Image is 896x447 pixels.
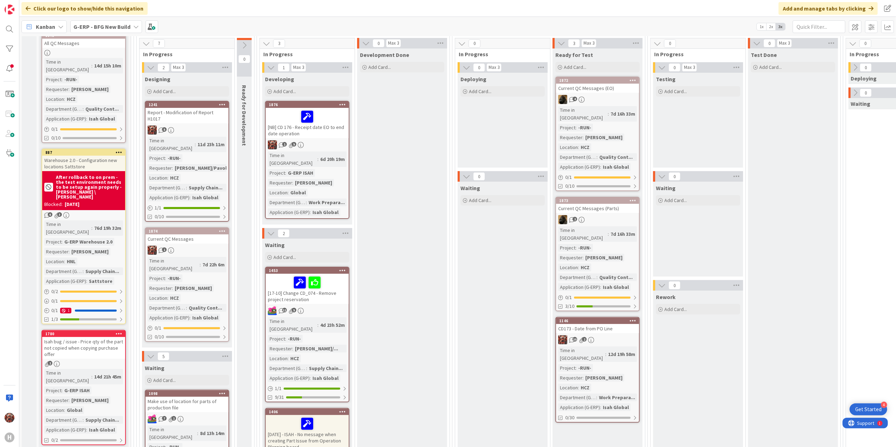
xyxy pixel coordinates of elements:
[597,273,598,281] span: :
[148,314,189,322] div: Application (G-ERP)
[469,88,491,95] span: Add Card...
[606,350,637,358] div: 12d 19h 58m
[558,273,597,281] div: Department (G-ERP)
[265,267,349,402] a: 1453[17-10] Change CD_074 - Remove project reservationJKTime in [GEOGRAPHIC_DATA]:4d 23h 52mProje...
[44,267,83,275] div: Department (G-ERP)
[584,254,624,261] div: [PERSON_NAME]
[45,150,125,155] div: 887
[558,374,582,382] div: Requester
[573,217,577,221] span: 2
[609,110,637,118] div: 7d 16h 33m
[565,294,572,301] span: 0 / 1
[292,142,296,147] span: 5
[84,267,121,275] div: Supply Chain...
[289,189,308,196] div: Global
[167,294,168,302] span: :
[92,224,123,232] div: 76d 19h 32m
[664,306,687,312] span: Add Card...
[579,143,591,151] div: HCZ
[573,337,577,342] span: 10
[148,274,165,282] div: Project
[556,318,639,324] div: 1146
[44,95,64,103] div: Location
[145,227,229,342] a: 1874Current QC MessagesJKTime in [GEOGRAPHIC_DATA]:7d 22h 6mProject:-RUN-Requester:[PERSON_NAME]L...
[173,284,214,292] div: [PERSON_NAME]
[881,402,887,408] div: 4
[44,76,62,83] div: Project
[146,324,228,332] div: 0/1
[70,248,110,255] div: [PERSON_NAME]
[306,199,307,206] span: :
[148,164,172,172] div: Requester
[44,248,69,255] div: Requester
[63,238,114,246] div: G-ERP Warehouse 2.0
[578,384,579,391] span: :
[191,314,220,322] div: Isah Global
[5,5,14,14] img: Visit kanbanzone.com
[69,248,70,255] span: :
[558,143,578,151] div: Location
[605,350,606,358] span: :
[191,194,220,201] div: Isah Global
[146,228,228,244] div: 1874Current QC Messages
[148,184,186,192] div: Department (G-ERP)
[168,294,181,302] div: HCZ
[275,394,284,401] span: 9/31
[265,101,349,219] a: 1876[NB] CD 176 - Receipt date EO to end date operationJKTime in [GEOGRAPHIC_DATA]:6d 20h 19mProj...
[317,321,318,329] span: :
[268,169,285,177] div: Project
[162,127,167,132] span: 5
[559,198,639,203] div: 1873
[65,95,77,103] div: HCZ
[146,203,228,212] div: 1/1
[268,140,277,149] img: JK
[83,105,84,113] span: :
[69,396,70,404] span: :
[558,163,600,171] div: Application (G-ERP)
[559,78,639,83] div: 1872
[268,199,306,206] div: Department (G-ERP)
[167,174,168,182] span: :
[195,141,196,148] span: :
[64,258,65,265] span: :
[149,229,228,234] div: 1874
[37,3,38,8] div: 1
[69,85,70,93] span: :
[64,95,65,103] span: :
[148,257,200,272] div: Time in [GEOGRAPHIC_DATA]
[310,208,311,216] span: :
[44,85,69,93] div: Requester
[268,306,277,315] img: JK
[289,355,301,362] div: HCZ
[266,108,349,138] div: [NB] CD 176 - Receipt date EO to end date operation
[584,134,624,141] div: [PERSON_NAME]
[558,134,582,141] div: Requester
[42,337,125,359] div: Isah bug / issue - Price qty of the part not copied when copying purchase offer
[70,396,110,404] div: [PERSON_NAME]
[173,164,233,172] div: [PERSON_NAME]/Pavol...
[57,212,62,217] span: 3
[87,277,114,285] div: Sattstore
[146,234,228,244] div: Current QC Messages
[86,115,87,123] span: :
[201,261,226,268] div: 7d 22h 6m
[556,197,639,204] div: 1873
[168,174,181,182] div: HCZ
[556,77,639,93] div: 1872Current QC Messages (EO)
[555,317,640,423] a: 1146CD173 - Date from PO LineJKTime in [GEOGRAPHIC_DATA]:12d 19h 58mProject:-RUN-Requester:[PERSO...
[189,194,191,201] span: :
[575,124,576,131] span: :
[42,156,125,171] div: Warehouse 2.0 - Configuration new locations Sattstore
[42,39,125,48] div: All QC Messages
[578,264,579,271] span: :
[146,397,228,412] div: Make use of location for parts of production file
[51,307,58,314] span: 0 / 1
[556,293,639,302] div: 0/1
[41,149,126,324] a: 887Warehouse 2.0 - Configuration new locations SattstoreAfter rollback to on prem - the test envi...
[556,84,639,93] div: Current QC Messages (EO)
[269,268,349,273] div: 1453
[84,105,121,113] div: Quality Cont...
[200,261,201,268] span: :
[565,174,572,181] span: 0 / 1
[285,169,286,177] span: :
